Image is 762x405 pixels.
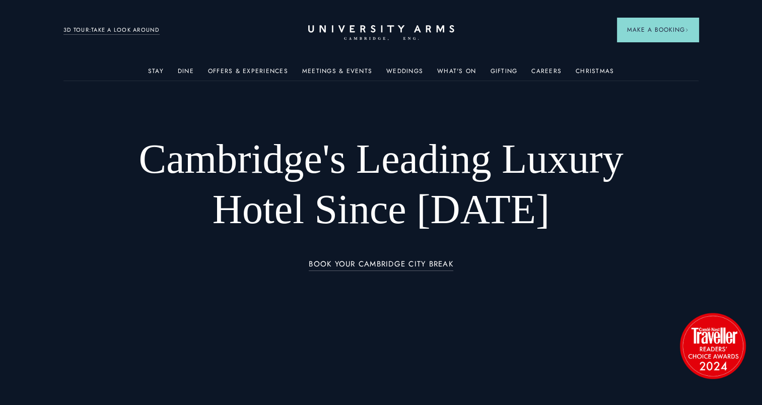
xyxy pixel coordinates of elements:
img: Arrow icon [685,28,688,32]
a: Christmas [576,67,614,81]
h1: Cambridge's Leading Luxury Hotel Since [DATE] [127,134,635,235]
a: Dine [178,67,194,81]
font: Make a Booking [627,25,685,34]
img: image-2524eff8f0c5d55edbf694693304c4387916dea5-1501x1501-png [675,308,750,383]
a: Weddings [386,67,423,81]
a: 3D TOUR:TAKE A LOOK AROUND [63,26,160,35]
a: Stay [148,67,164,81]
button: Make a BookingArrow icon [617,18,699,42]
a: Careers [531,67,562,81]
a: BOOK YOUR CAMBRIDGE CITY BREAK [309,260,453,272]
a: Offers & Experiences [208,67,288,81]
a: Gifting [490,67,517,81]
a: What's On [437,67,476,81]
a: Meetings & Events [302,67,372,81]
a: Home [308,25,454,41]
